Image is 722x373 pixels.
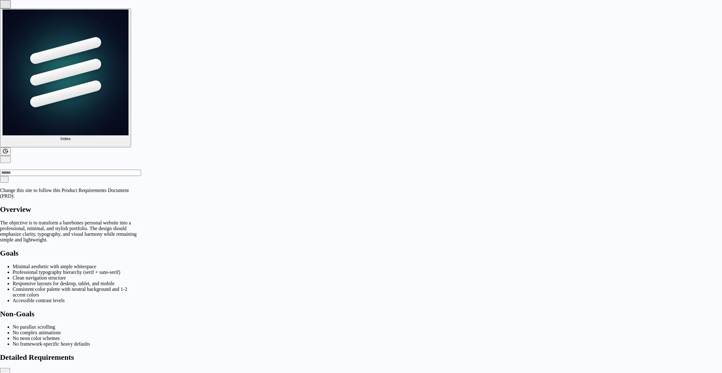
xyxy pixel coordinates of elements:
[13,275,139,281] li: Clean navigation structure
[13,341,139,347] li: No framework-specific heavy defaults
[13,298,139,303] li: Accessible contrast levels
[13,264,139,269] li: Minimal aesthetic with ample whitespace
[13,336,139,341] li: No neon color schemes
[13,330,139,336] li: No complex animations
[60,136,71,141] span: Index
[13,269,139,275] li: Professional typography hierarchy (serif + sans-serif)
[13,324,139,330] li: No parallax scrolling
[3,9,129,135] img: 400
[13,281,139,286] li: Responsive layouts for desktop, tablet, and mobile
[13,286,139,298] li: Consistent color palette with neutral background and 1-2 accent colors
